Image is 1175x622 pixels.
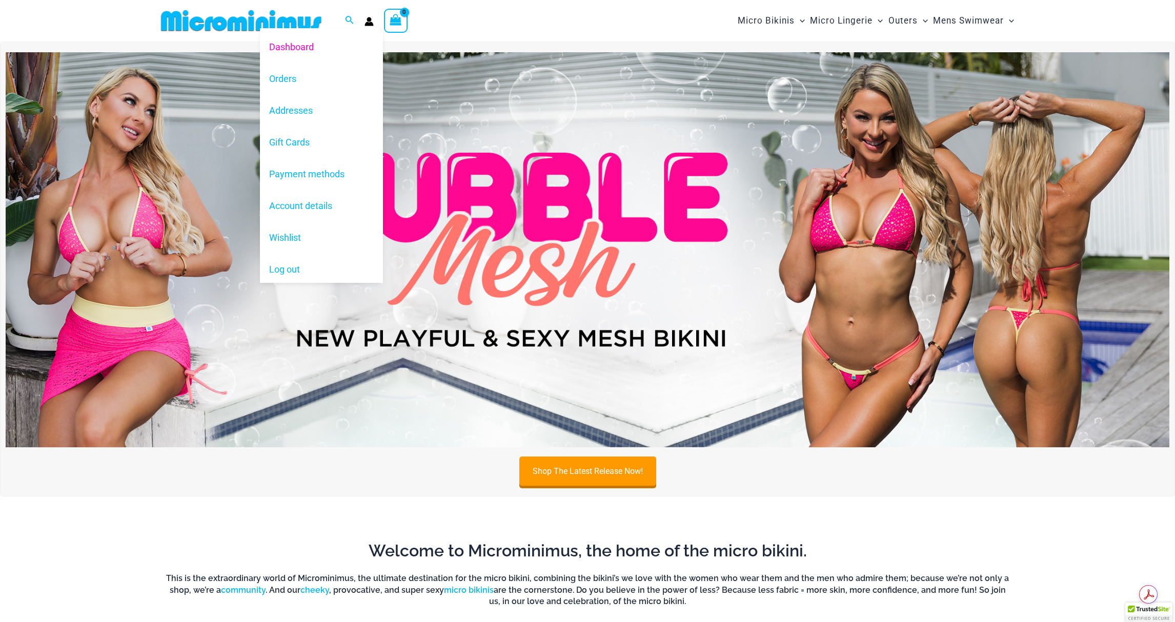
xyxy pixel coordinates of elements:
[810,8,873,34] span: Micro Lingerie
[364,17,374,26] a: Account icon link
[300,585,329,595] a: cheeky
[260,127,383,158] a: Gift Cards
[260,254,383,285] a: Log out
[260,63,383,94] a: Orders
[260,95,383,127] a: Addresses
[873,8,883,34] span: Menu Toggle
[260,158,383,190] a: Payment methods
[886,5,930,36] a: OutersMenu ToggleMenu Toggle
[807,5,885,36] a: Micro LingerieMenu ToggleMenu Toggle
[345,14,354,27] a: Search icon link
[444,585,494,595] a: micro bikinis
[6,52,1169,447] img: Bubble Mesh Highlight Pink
[888,8,918,34] span: Outers
[165,540,1010,562] h2: Welcome to Microminimus, the home of the micro bikini.
[221,585,266,595] a: community
[165,573,1010,607] h6: This is the extraordinary world of Microminimus, the ultimate destination for the micro bikini, c...
[918,8,928,34] span: Menu Toggle
[795,8,805,34] span: Menu Toggle
[933,8,1004,34] span: Mens Swimwear
[930,5,1017,36] a: Mens SwimwearMenu ToggleMenu Toggle
[260,190,383,222] a: Account details
[260,222,383,254] a: Wishlist
[734,4,1018,38] nav: Site Navigation
[157,9,326,32] img: MM SHOP LOGO FLAT
[738,8,795,34] span: Micro Bikinis
[735,5,807,36] a: Micro BikinisMenu ToggleMenu Toggle
[1004,8,1014,34] span: Menu Toggle
[1125,603,1172,622] div: TrustedSite Certified
[384,9,408,32] a: View Shopping Cart, empty
[519,457,656,486] a: Shop The Latest Release Now!
[260,31,383,63] a: Dashboard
